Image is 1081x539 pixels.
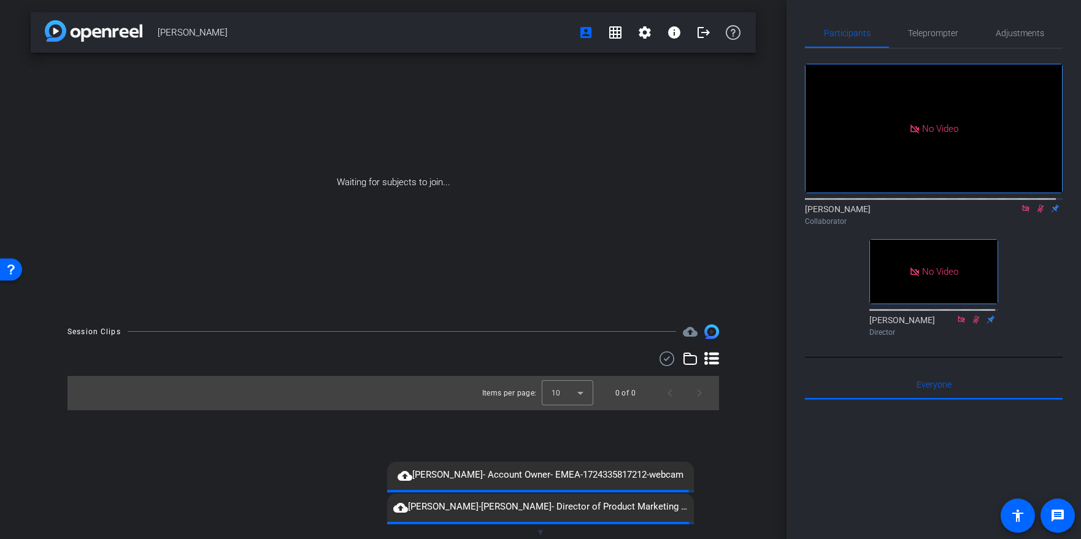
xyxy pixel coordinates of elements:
div: Collaborator [805,216,1063,227]
mat-icon: message [1050,508,1065,523]
div: Waiting for subjects to join... [31,53,756,312]
span: Participants [824,29,871,37]
img: app-logo [45,20,142,42]
mat-icon: cloud_upload [683,324,698,339]
div: Session Clips [67,326,121,338]
span: Adjustments [996,29,1044,37]
div: 0 of 0 [615,387,636,399]
mat-icon: settings [637,25,652,40]
mat-icon: info [667,25,682,40]
mat-icon: grid_on [608,25,623,40]
span: Everyone [917,380,952,389]
div: Director [869,327,998,338]
div: [PERSON_NAME] [805,203,1063,227]
img: Session clips [704,324,719,339]
span: [PERSON_NAME] [158,20,571,45]
mat-icon: cloud_upload [393,500,408,515]
div: [PERSON_NAME] [869,314,998,338]
button: Next page [685,378,714,408]
button: Previous page [655,378,685,408]
mat-icon: logout [696,25,711,40]
mat-icon: account_box [579,25,593,40]
span: No Video [922,123,958,134]
span: No Video [922,266,958,277]
div: Items per page: [482,387,537,399]
span: [PERSON_NAME]-[PERSON_NAME]- Director of Product Marketing -1724350346186-webcam [387,500,694,514]
span: [PERSON_NAME]- Account Owner- EMEA-1724335817212-webcam [391,468,690,483]
span: Teleprompter [908,29,958,37]
mat-icon: accessibility [1010,508,1025,523]
span: Destinations for your clips [683,324,698,339]
mat-icon: cloud_upload [398,468,412,483]
span: ▼ [536,527,545,538]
